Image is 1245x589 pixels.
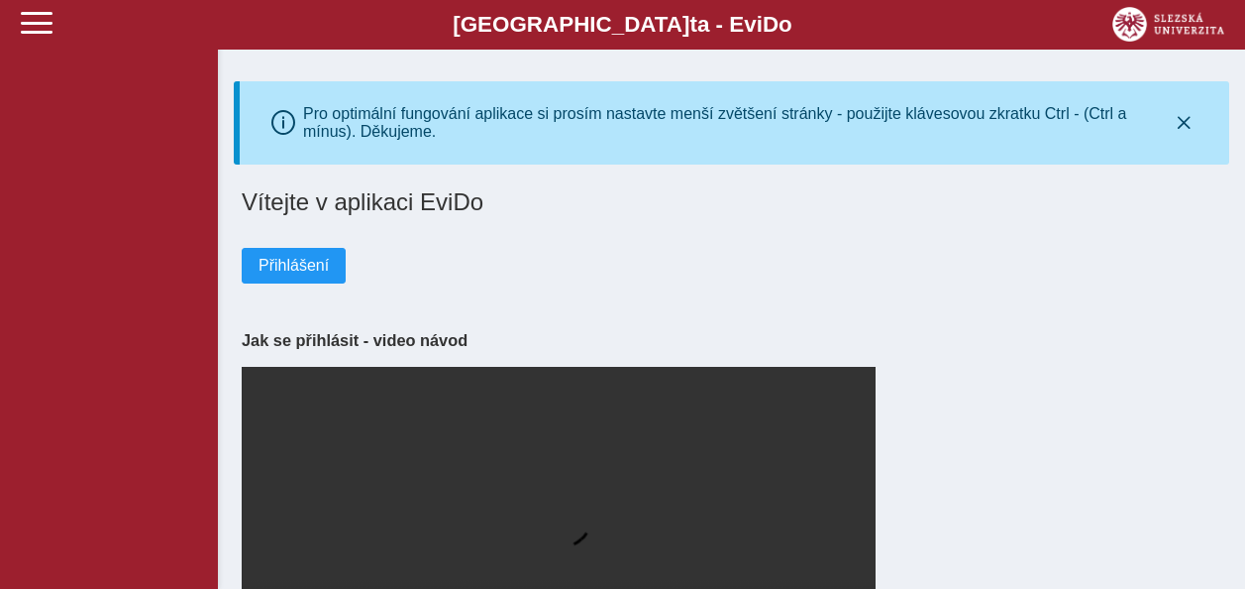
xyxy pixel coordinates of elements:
img: logo_web_su.png [1112,7,1224,42]
span: o [778,12,792,37]
span: t [689,12,696,37]
h1: Vítejte v aplikaci EviDo [242,188,1221,216]
div: Pro optimální fungování aplikace si prosím nastavte menší zvětšení stránky - použijte klávesovou ... [303,105,1169,141]
h3: Jak se přihlásit - video návod [242,331,1221,350]
button: Přihlášení [242,248,346,284]
b: [GEOGRAPHIC_DATA] a - Evi [59,12,1186,38]
span: Přihlášení [259,257,329,275]
span: D [763,12,778,37]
